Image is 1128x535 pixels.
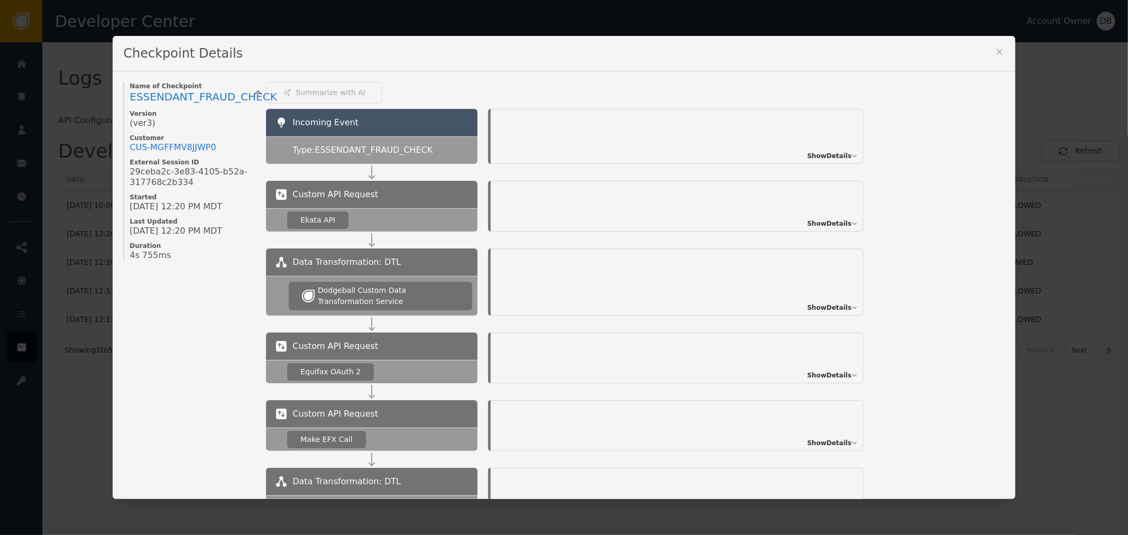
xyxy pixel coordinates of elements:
span: [DATE] 12:20 PM MDT [130,226,222,236]
span: Incoming Event [292,117,359,127]
span: Type: ESSENDANT_FRAUD_CHECK [292,144,433,156]
span: Custom API Request [292,408,378,420]
span: Last Updated [130,217,255,226]
span: 4s 755ms [130,250,171,261]
div: Ekata API [300,215,335,226]
span: 29ceba2c-3e83-4105-b52a-317768c2b334 [130,167,255,188]
span: (ver 3 ) [130,118,155,128]
a: CUS-MGFFMV8JJWP0 [130,142,216,153]
span: Name of Checkpoint [130,82,255,90]
div: Equifax OAuth 2 [300,366,361,377]
span: Show Details [807,219,851,228]
span: Show Details [807,438,851,448]
span: Custom API Request [292,340,378,353]
span: Version [130,109,255,118]
span: Show Details [807,303,851,312]
span: Custom API Request [292,188,378,201]
span: Duration [130,242,255,250]
span: Started [130,193,255,201]
div: CUS- MGFFMV8JJWP0 [130,142,216,153]
span: External Session ID [130,158,255,167]
span: Show Details [807,151,851,161]
span: Data Transformation: DTL [292,256,401,269]
a: ESSENDANT_FRAUD_CHECK [130,90,255,104]
div: Checkpoint Details [113,36,1015,71]
span: ESSENDANT_FRAUD_CHECK [130,90,277,103]
span: [DATE] 12:20 PM MDT [130,201,222,212]
div: Make EFX Call [300,434,352,445]
span: Show Details [807,371,851,380]
span: Data Transformation: DTL [292,475,401,488]
span: Customer [130,134,255,142]
div: Dodgeball Custom Data Transformation Service [318,285,459,307]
